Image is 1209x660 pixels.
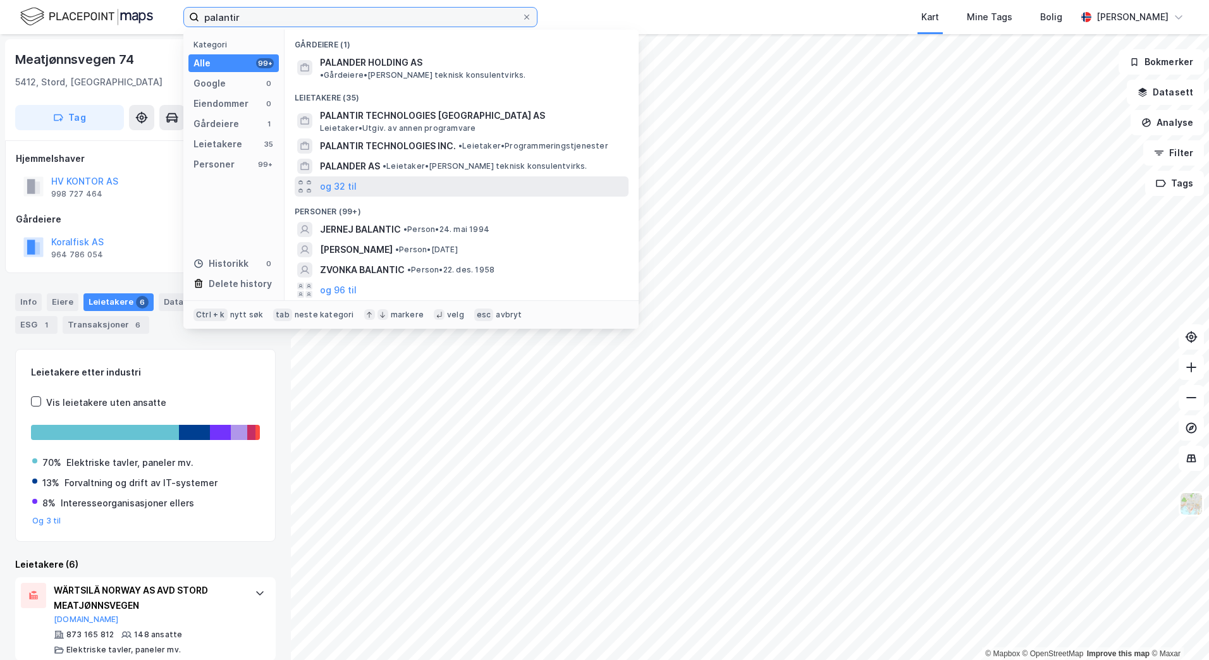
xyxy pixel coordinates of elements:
[54,614,119,625] button: [DOMAIN_NAME]
[132,319,144,331] div: 6
[1145,171,1204,196] button: Tags
[1179,492,1203,516] img: Z
[320,108,623,123] span: PALANTIR TECHNOLOGIES [GEOGRAPHIC_DATA] AS
[193,56,211,71] div: Alle
[42,475,59,491] div: 13%
[403,224,407,234] span: •
[51,250,103,260] div: 964 786 054
[66,455,193,470] div: Elektriske tavler, paneler mv.
[20,6,153,28] img: logo.f888ab2527a4732fd821a326f86c7f29.svg
[15,75,163,90] div: 5412, Stord, [GEOGRAPHIC_DATA]
[383,161,386,171] span: •
[967,9,1012,25] div: Mine Tags
[230,310,264,320] div: nytt søk
[447,310,464,320] div: velg
[458,141,462,150] span: •
[15,49,137,70] div: Meatjønnsvegen 74
[31,365,260,380] div: Leietakere etter industri
[395,245,458,255] span: Person • [DATE]
[320,55,422,70] span: PALANDER HOLDING AS
[320,123,476,133] span: Leietaker • Utgiv. av annen programvare
[264,139,274,149] div: 35
[193,40,279,49] div: Kategori
[63,316,149,334] div: Transaksjoner
[134,630,182,640] div: 148 ansatte
[921,9,939,25] div: Kart
[66,630,114,640] div: 873 165 812
[985,649,1020,658] a: Mapbox
[42,455,61,470] div: 70%
[383,161,587,171] span: Leietaker • [PERSON_NAME] teknisk konsulentvirks.
[47,293,78,311] div: Eiere
[1127,80,1204,105] button: Datasett
[193,157,235,172] div: Personer
[209,276,272,291] div: Delete history
[193,309,228,321] div: Ctrl + k
[15,557,276,572] div: Leietakere (6)
[458,141,608,151] span: Leietaker • Programmeringstjenester
[15,105,124,130] button: Tag
[1040,9,1062,25] div: Bolig
[320,70,526,80] span: Gårdeiere • [PERSON_NAME] teknisk konsulentvirks.
[407,265,494,275] span: Person • 22. des. 1958
[320,283,357,298] button: og 96 til
[320,179,357,194] button: og 32 til
[285,30,639,52] div: Gårdeiere (1)
[403,224,489,235] span: Person • 24. mai 1994
[136,296,149,309] div: 6
[320,159,380,174] span: PALANDER AS
[66,645,181,655] div: Elektriske tavler, paneler mv.
[16,212,275,227] div: Gårdeiere
[1146,599,1209,660] div: Kontrollprogram for chat
[54,583,242,613] div: WÄRTSILÄ NORWAY AS AVD STORD MEATJØNNSVEGEN
[193,76,226,91] div: Google
[1143,140,1204,166] button: Filter
[40,319,52,331] div: 1
[83,293,154,311] div: Leietakere
[61,496,194,511] div: Interesseorganisasjoner ellers
[320,222,401,237] span: JERNEJ BALANTIC
[320,242,393,257] span: [PERSON_NAME]
[193,116,239,131] div: Gårdeiere
[320,70,324,80] span: •
[264,119,274,129] div: 1
[1022,649,1084,658] a: OpenStreetMap
[256,159,274,169] div: 99+
[16,151,275,166] div: Hjemmelshaver
[15,293,42,311] div: Info
[64,475,218,491] div: Forvaltning og drift av IT-systemer
[51,189,102,199] div: 998 727 464
[1087,649,1150,658] a: Improve this map
[15,316,58,334] div: ESG
[407,265,411,274] span: •
[193,256,249,271] div: Historikk
[264,259,274,269] div: 0
[285,197,639,219] div: Personer (99+)
[273,309,292,321] div: tab
[193,96,249,111] div: Eiendommer
[42,496,56,511] div: 8%
[1131,110,1204,135] button: Analyse
[496,310,522,320] div: avbryt
[199,8,522,27] input: Søk på adresse, matrikkel, gårdeiere, leietakere eller personer
[285,83,639,106] div: Leietakere (35)
[32,516,61,526] button: Og 3 til
[474,309,494,321] div: esc
[159,293,206,311] div: Datasett
[264,78,274,89] div: 0
[1096,9,1169,25] div: [PERSON_NAME]
[391,310,424,320] div: markere
[295,310,354,320] div: neste kategori
[46,395,166,410] div: Vis leietakere uten ansatte
[1119,49,1204,75] button: Bokmerker
[264,99,274,109] div: 0
[256,58,274,68] div: 99+
[395,245,399,254] span: •
[320,262,405,278] span: ZVONKA BALANTIC
[320,138,456,154] span: PALANTIR TECHNOLOGIES INC.
[1146,599,1209,660] iframe: Chat Widget
[193,137,242,152] div: Leietakere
